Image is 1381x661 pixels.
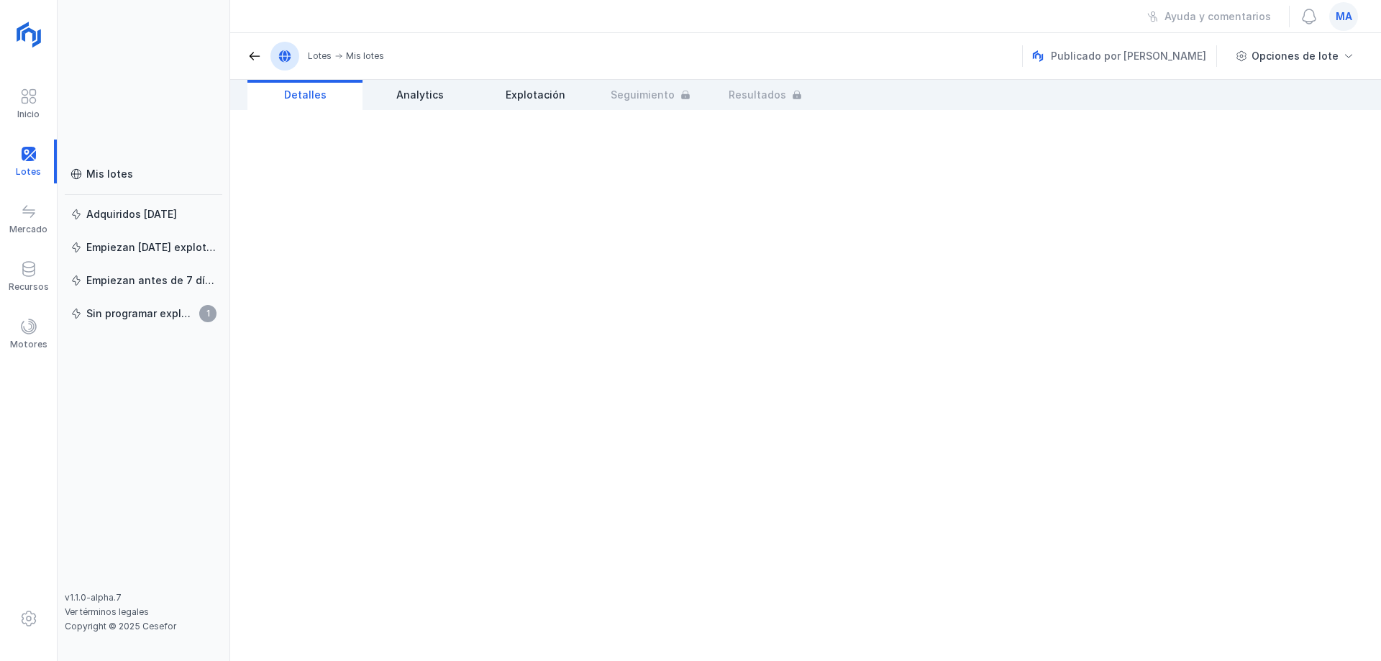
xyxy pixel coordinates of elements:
[65,201,222,227] a: Adquiridos [DATE]
[247,80,363,110] a: Detalles
[11,17,47,53] img: logoRight.svg
[65,161,222,187] a: Mis lotes
[1138,4,1280,29] button: Ayuda y comentarios
[308,50,332,62] div: Lotes
[65,621,222,632] div: Copyright © 2025 Cesefor
[284,88,327,102] span: Detalles
[593,80,708,110] a: Seguimiento
[86,240,217,255] div: Empiezan [DATE] explotación
[65,301,222,327] a: Sin programar explotación1
[1032,50,1044,62] img: nemus.svg
[729,88,786,102] span: Resultados
[346,50,384,62] div: Mis lotes
[708,80,823,110] a: Resultados
[611,88,675,102] span: Seguimiento
[86,167,133,181] div: Mis lotes
[10,339,47,350] div: Motores
[9,281,49,293] div: Recursos
[199,305,217,322] span: 1
[86,273,217,288] div: Empiezan antes de 7 días
[363,80,478,110] a: Analytics
[506,88,565,102] span: Explotación
[65,606,149,617] a: Ver términos legales
[65,234,222,260] a: Empiezan [DATE] explotación
[1032,45,1219,67] div: Publicado por [PERSON_NAME]
[396,88,444,102] span: Analytics
[65,592,222,603] div: v1.1.0-alpha.7
[65,268,222,293] a: Empiezan antes de 7 días
[86,306,195,321] div: Sin programar explotación
[17,109,40,120] div: Inicio
[1336,9,1352,24] span: ma
[478,80,593,110] a: Explotación
[1252,49,1339,63] div: Opciones de lote
[1164,9,1271,24] div: Ayuda y comentarios
[9,224,47,235] div: Mercado
[86,207,177,222] div: Adquiridos [DATE]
